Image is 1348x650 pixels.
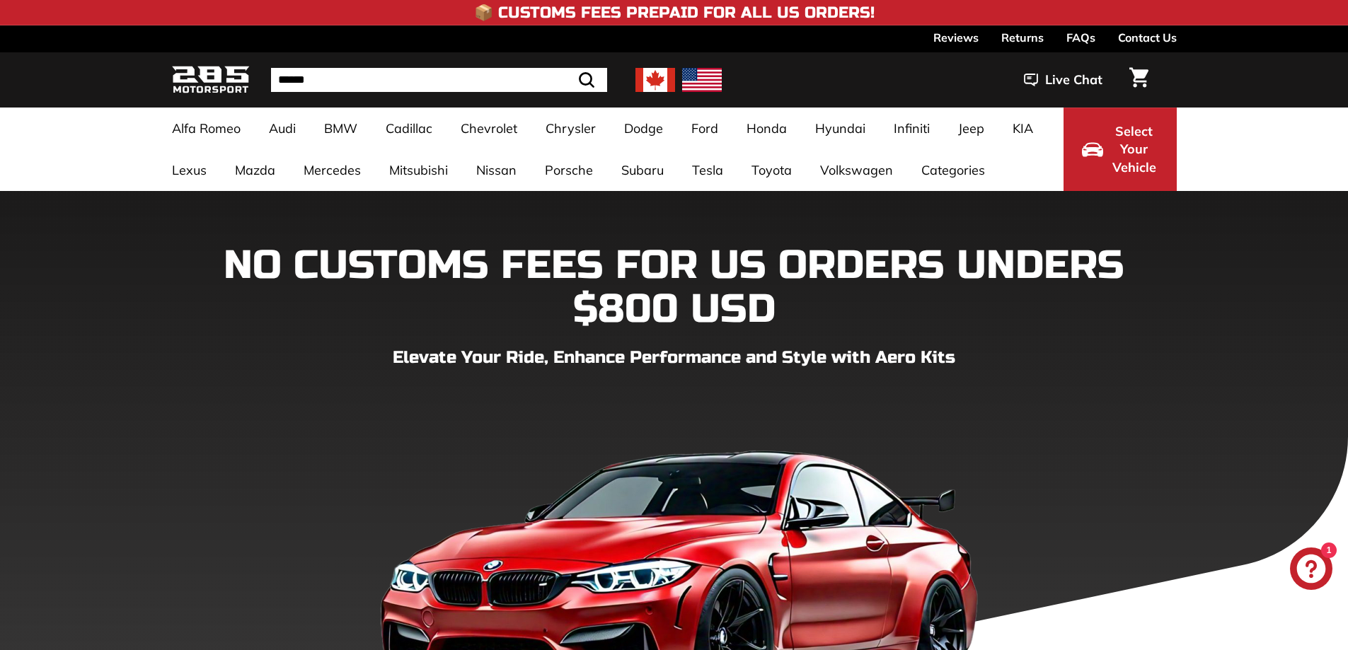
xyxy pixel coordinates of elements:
[998,108,1047,149] a: KIA
[158,108,255,149] a: Alfa Romeo
[447,108,531,149] a: Chevrolet
[1066,25,1095,50] a: FAQs
[1001,25,1044,50] a: Returns
[933,25,979,50] a: Reviews
[806,149,907,191] a: Volkswagen
[607,149,678,191] a: Subaru
[801,108,880,149] a: Hyundai
[221,149,289,191] a: Mazda
[944,108,998,149] a: Jeep
[907,149,999,191] a: Categories
[678,149,737,191] a: Tesla
[310,108,371,149] a: BMW
[172,64,250,97] img: Logo_285_Motorsport_areodynamics_components
[1286,547,1337,593] inbox-online-store-chat: Shopify online store chat
[1064,108,1177,191] button: Select Your Vehicle
[880,108,944,149] a: Infiniti
[172,345,1177,371] p: Elevate Your Ride, Enhance Performance and Style with Aero Kits
[1118,25,1177,50] a: Contact Us
[610,108,677,149] a: Dodge
[255,108,310,149] a: Audi
[289,149,375,191] a: Mercedes
[677,108,732,149] a: Ford
[375,149,462,191] a: Mitsubishi
[737,149,806,191] a: Toyota
[172,244,1177,331] h1: NO CUSTOMS FEES FOR US ORDERS UNDERS $800 USD
[474,4,875,21] h4: 📦 Customs Fees Prepaid for All US Orders!
[271,68,607,92] input: Search
[531,149,607,191] a: Porsche
[732,108,801,149] a: Honda
[1121,56,1157,104] a: Cart
[531,108,610,149] a: Chrysler
[1045,71,1102,89] span: Live Chat
[371,108,447,149] a: Cadillac
[1110,122,1158,177] span: Select Your Vehicle
[1006,62,1121,98] button: Live Chat
[462,149,531,191] a: Nissan
[158,149,221,191] a: Lexus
